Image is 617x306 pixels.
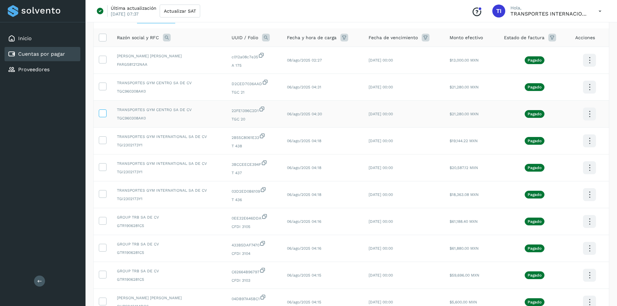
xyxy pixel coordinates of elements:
span: A 175 [232,62,277,68]
p: Pagado [528,165,542,170]
a: Proveedores [18,66,50,73]
span: Razón social y RFC [117,34,159,41]
span: UUID / Folio [232,34,258,41]
span: TGC960308AK0 [117,115,221,121]
span: 433B5DAF7470 [232,240,277,248]
span: C62664B96797 [232,267,277,275]
span: CFDI 3103 [232,278,277,283]
span: Actualizar SAT [164,9,196,13]
p: Pagado [528,219,542,224]
span: T 437 [232,170,277,176]
span: TRANSPORTES GYM INTERNATIONAL SA DE CV [117,187,221,193]
span: TGC 20 [232,116,277,122]
a: Cuentas por pagar [18,51,65,57]
span: [DATE] 00:00 [369,58,393,62]
div: Inicio [5,31,80,46]
span: 06/ago/2025 04:15 [287,300,321,304]
span: Fecha y hora de carga [287,34,337,41]
span: 0EE32E646DDA [232,213,277,221]
span: 04DB97A45BC1 [232,294,277,302]
span: GROUP TRB SA DE CV [117,268,221,274]
p: [DATE] 07:37 [111,11,139,17]
span: D2CED7036AAD [232,79,277,87]
a: Inicio [18,35,32,41]
span: CFDI 3104 [232,251,277,256]
span: Acciones [575,34,595,41]
p: Pagado [528,85,542,89]
span: $21,280.00 MXN [450,85,479,89]
span: $13,000.00 MXN [450,58,479,62]
span: 06/ago/2025 04:16 [287,246,321,251]
span: TRANSPORTES GYM INTERNATIONAL SA DE CV [117,134,221,140]
span: [PERSON_NAME] [PERSON_NAME] [117,295,221,301]
span: 08/ago/2025 02:27 [287,58,322,62]
span: $61,188.40 MXN [450,219,478,224]
span: $5,600.00 MXN [450,300,477,304]
span: 06/ago/2025 04:16 [287,219,321,224]
span: CFDI 3105 [232,224,277,230]
span: [PERSON_NAME] [PERSON_NAME] [117,53,221,59]
span: [DATE] 00:00 [369,112,393,116]
p: Pagado [528,273,542,278]
span: $61,880.00 MXN [450,246,479,251]
p: Pagado [528,139,542,143]
span: 06/ago/2025 04:30 [287,112,322,116]
span: [DATE] 00:00 [369,219,393,224]
p: Pagado [528,300,542,304]
span: $59,696.00 MXN [450,273,479,278]
span: TRANSPORTES GYM CENTRO SA DE CV [117,80,221,86]
span: Fecha de vencimiento [369,34,418,41]
span: T 438 [232,143,277,149]
button: Actualizar SAT [160,5,200,17]
span: 06/ago/2025 04:15 [287,273,321,278]
span: GROUP TRB SA DE CV [117,214,221,220]
span: GROUP TRB SA DE CV [117,241,221,247]
span: $21,280.00 MXN [450,112,479,116]
span: $20,587.12 MXN [450,165,478,170]
span: GTR1906281C5 [117,277,221,282]
span: TGI2302173Y1 [117,196,221,202]
span: TGC 21 [232,89,277,95]
span: $18,363.08 MXN [450,192,479,197]
span: 3BCCEECE394F [232,160,277,167]
p: Pagado [528,58,542,62]
span: 06/ago/2025 04:18 [287,165,321,170]
span: [DATE] 00:00 [369,246,393,251]
p: Hola, [510,5,588,11]
span: [DATE] 00:00 [369,85,393,89]
div: Cuentas por pagar [5,47,80,61]
span: FARG581212NAA [117,62,221,67]
span: TRANSPORTES GYM INTERNATIONAL SA DE CV [117,161,221,166]
span: 06/ago/2025 04:18 [287,139,321,143]
p: Pagado [528,112,542,116]
span: 06/ago/2025 04:31 [287,85,321,89]
span: c012a08c7e35 [232,52,277,60]
span: $19,144.22 MXN [450,139,478,143]
span: [DATE] 00:00 [369,165,393,170]
span: TGI2302173Y1 [117,169,221,175]
span: [DATE] 00:00 [369,273,393,278]
span: [DATE] 00:00 [369,139,393,143]
span: TGC960308AK0 [117,88,221,94]
p: Última actualización [111,5,156,11]
span: T 436 [232,197,277,203]
span: GTR1906281C5 [117,223,221,229]
span: 22FE1396C2D1 [232,106,277,114]
span: 06/ago/2025 04:18 [287,192,321,197]
div: Proveedores [5,62,80,77]
span: Estado de factura [504,34,544,41]
span: [DATE] 00:00 [369,300,393,304]
p: Pagado [528,192,542,197]
span: TGI2302173Y1 [117,142,221,148]
span: GTR1906281C5 [117,250,221,255]
span: 2B55C8061E33 [232,133,277,141]
span: TRANSPORTES GYM CENTRO SA DE CV [117,107,221,113]
p: TRANSPORTES INTERNACIONALES GMX SA DE CV [510,11,588,17]
span: [DATE] 00:00 [369,192,393,197]
span: 03D2ED0B6109 [232,187,277,194]
span: Monto efectivo [450,34,483,41]
p: Pagado [528,246,542,251]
